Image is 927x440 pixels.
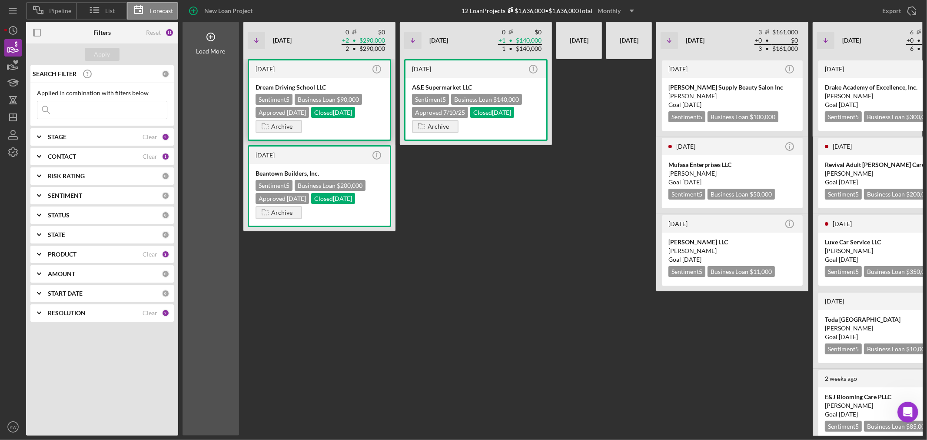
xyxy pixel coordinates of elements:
td: 6 [906,45,914,53]
div: [DATE] [611,25,648,56]
div: 0 [162,270,169,278]
div: Archive [271,206,292,219]
div: Apply [94,48,110,61]
button: Archive [412,120,459,133]
div: [PERSON_NAME] [668,169,796,178]
td: $0 [359,28,385,37]
div: Export [882,2,901,20]
div: Business Loan [708,189,775,200]
div: Business Loan $90,000 [295,94,362,105]
div: Sentiment 5 [412,94,449,105]
div: 2 [162,309,169,317]
div: $1,636,000 [506,7,545,14]
b: [DATE] [842,37,861,44]
time: 11/18/2025 [839,333,858,340]
span: $100,000 [750,113,775,120]
time: 10/31/2025 [682,101,701,108]
div: Sentiment 5 [668,111,705,122]
iframe: Intercom live chat [897,402,918,423]
time: 2025-09-11 12:13 [825,375,857,382]
div: New Loan Project [204,2,253,20]
div: 3 [162,250,169,258]
div: Applied in combination with filters below [37,90,167,97]
span: List [106,7,115,14]
span: Goal [668,256,701,263]
td: + 0 [906,37,914,45]
div: 0 [162,192,169,200]
td: + 0 [754,37,762,45]
time: 11/10/2025 [839,410,858,418]
td: 3 [754,28,762,37]
div: 0 [162,70,169,78]
a: [DATE][PERSON_NAME] LLC[PERSON_NAME]Goal [DATE]Sentiment5Business Loan $11,000 [661,214,804,287]
span: • [764,46,770,52]
span: Goal [668,101,701,108]
td: $161,000 [772,45,798,53]
div: [PERSON_NAME] [668,247,796,255]
a: [DATE]Dream Driving School LLCSentiment5Business Loan $90,000Approved [DATE]Closed[DATE]Archive [248,59,391,141]
button: Archive [256,206,302,219]
td: $0 [515,28,542,37]
div: 1 [162,153,169,160]
td: $140,000 [515,37,542,45]
div: Archive [428,120,449,133]
div: Closed [DATE] [311,193,355,204]
span: Goal [825,256,858,263]
td: 3 [754,45,762,53]
time: 2025-06-13 15:23 [256,151,275,159]
div: Sentiment 5 [668,266,705,277]
b: START DATE [48,290,83,297]
time: 2025-06-25 15:31 [256,65,275,73]
span: • [508,46,513,52]
div: 5 [162,133,169,141]
td: $290,000 [359,45,385,53]
span: $11,000 [750,268,772,275]
time: 2025-07-16 15:19 [668,65,688,73]
div: Sentiment 5 [825,421,862,432]
time: 2025-08-22 15:00 [833,220,852,227]
div: 0 [162,172,169,180]
b: SENTIMENT [48,192,82,199]
div: Business Loan $200,000 [295,180,365,191]
b: PRODUCT [48,251,76,258]
div: Mufasa Enterprises LLC [668,160,796,169]
div: Approved 7/10/25 [412,107,468,118]
div: Closed [DATE] [311,107,355,118]
td: 0 [498,28,506,37]
button: KW [4,418,22,436]
td: $140,000 [515,45,542,53]
div: Clear [143,251,157,258]
text: KW [10,425,17,430]
a: [DATE]Mufasa Enterprises LLC[PERSON_NAME]Goal [DATE]Sentiment5Business Loan $50,000 [661,137,804,210]
div: Dream Driving School LLC [256,83,383,92]
b: RESOLUTION [48,310,86,317]
span: • [764,38,770,43]
div: 12 Loan Projects • $1,636,000 Total [462,4,639,17]
div: 11 [165,28,174,37]
div: [DATE] [561,25,598,56]
a: [DATE]Beantown Builders, Inc.Sentiment5Business Loan $200,000Approved [DATE]Closed[DATE]Archive [248,145,391,227]
time: 2025-09-23 22:11 [676,143,695,150]
button: Apply [85,48,120,61]
div: Sentiment 5 [825,343,862,354]
b: [DATE] [429,37,448,44]
time: 10/13/2025 [682,256,701,263]
span: $50,000 [750,190,772,198]
b: STAGE [48,133,66,140]
button: Export [874,2,923,20]
div: Business Loan [708,266,775,277]
div: Clear [143,133,157,140]
div: Clear [143,153,157,160]
time: 2025-07-29 17:25 [825,65,844,73]
div: 0 [162,211,169,219]
td: $290,000 [359,37,385,45]
b: [DATE] [273,37,292,44]
time: 2025-06-02 13:36 [412,65,431,73]
span: Goal [825,101,858,108]
div: Reset [146,29,161,36]
b: Filters [93,29,111,36]
b: STATUS [48,212,70,219]
b: STATE [48,231,65,238]
div: Load More [196,48,226,55]
div: Business Loan $140,000 [451,94,522,105]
